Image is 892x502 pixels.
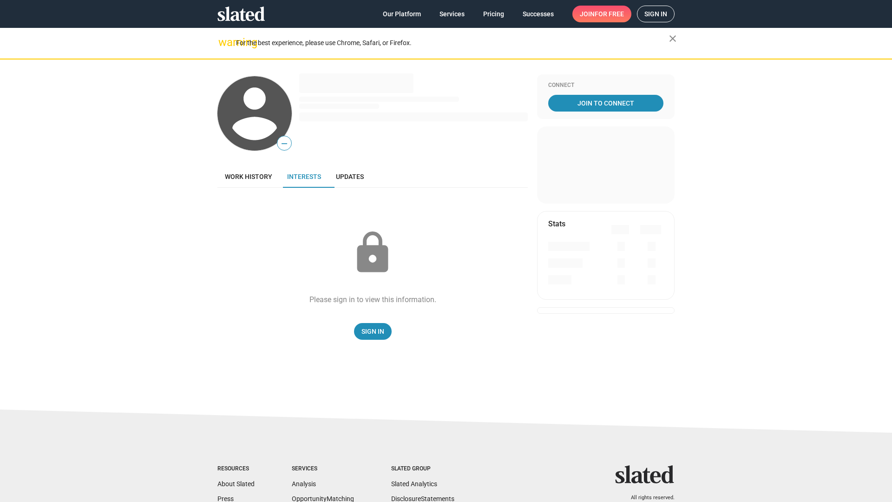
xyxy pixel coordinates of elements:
[218,37,230,48] mat-icon: warning
[476,6,512,22] a: Pricing
[236,37,669,49] div: For the best experience, please use Chrome, Safari, or Firefox.
[548,82,663,89] div: Connect
[277,138,291,150] span: —
[391,480,437,488] a: Slated Analytics
[515,6,561,22] a: Successes
[287,173,321,180] span: Interests
[361,323,384,340] span: Sign In
[523,6,554,22] span: Successes
[548,95,663,112] a: Join To Connect
[595,6,624,22] span: for free
[483,6,504,22] span: Pricing
[292,465,354,473] div: Services
[292,480,316,488] a: Analysis
[572,6,631,22] a: Joinfor free
[354,323,392,340] a: Sign In
[375,6,428,22] a: Our Platform
[383,6,421,22] span: Our Platform
[637,6,675,22] a: Sign in
[550,95,662,112] span: Join To Connect
[217,465,255,473] div: Resources
[439,6,465,22] span: Services
[328,165,371,188] a: Updates
[349,230,396,276] mat-icon: lock
[644,6,667,22] span: Sign in
[336,173,364,180] span: Updates
[217,480,255,488] a: About Slated
[580,6,624,22] span: Join
[391,465,454,473] div: Slated Group
[432,6,472,22] a: Services
[225,173,272,180] span: Work history
[667,33,678,44] mat-icon: close
[280,165,328,188] a: Interests
[309,295,436,304] div: Please sign in to view this information.
[217,165,280,188] a: Work history
[548,219,565,229] mat-card-title: Stats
